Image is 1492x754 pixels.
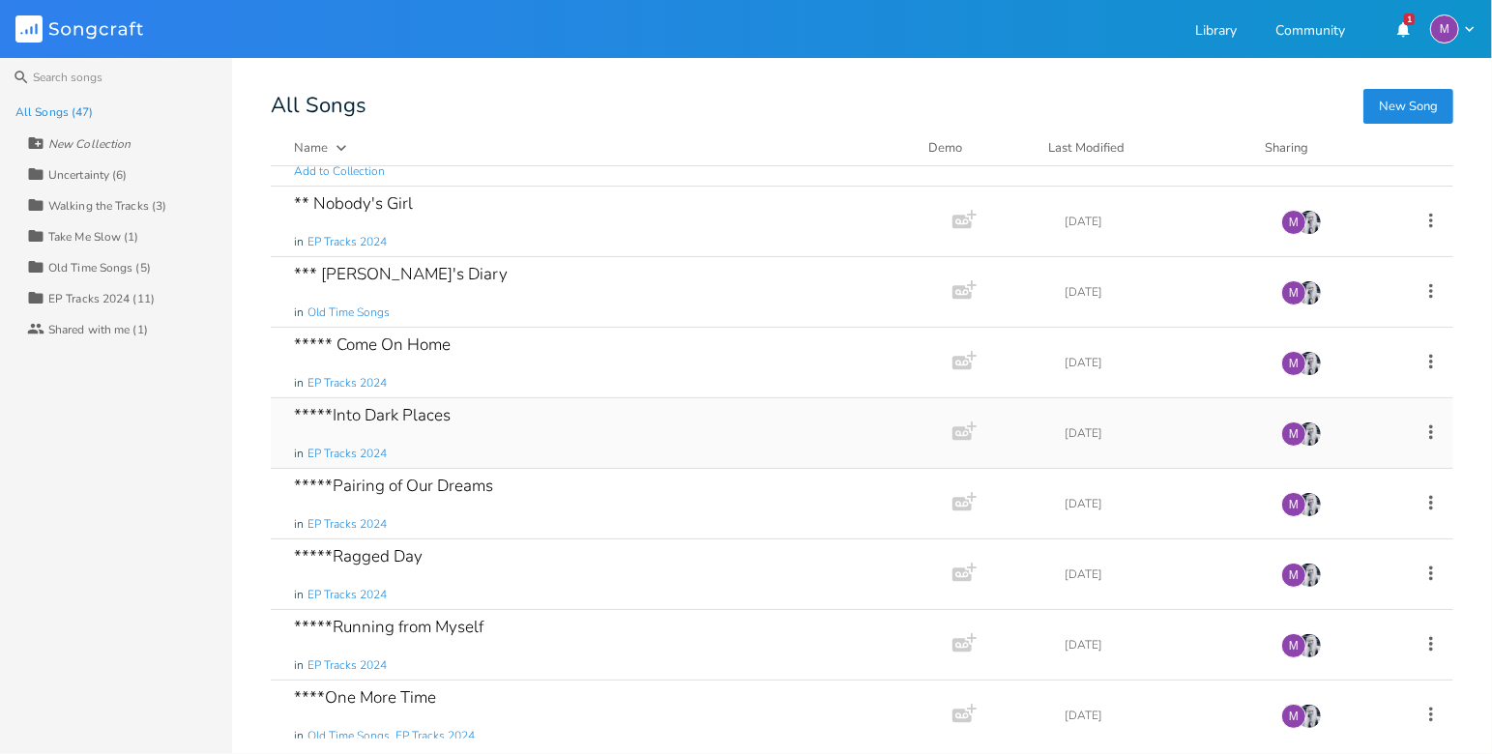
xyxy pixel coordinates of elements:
[1281,563,1306,588] div: melindameshad
[294,163,385,180] span: Add to Collection
[294,266,508,282] div: *** [PERSON_NAME]'s Diary
[48,262,151,274] div: Old Time Songs (5)
[294,728,304,744] span: in
[1297,421,1322,447] img: Anya
[1281,704,1306,729] div: melindameshad
[294,138,905,158] button: Name
[1065,498,1258,509] div: [DATE]
[1048,138,1242,158] button: Last Modified
[1275,24,1345,41] a: Community
[294,587,304,603] span: in
[48,293,155,304] div: EP Tracks 2024 (11)
[307,375,387,391] span: EP Tracks 2024
[294,234,304,250] span: in
[294,657,304,674] span: in
[1281,280,1306,305] div: melindameshad
[307,304,390,321] span: Old Time Songs
[1297,351,1322,376] img: Anya
[1065,286,1258,298] div: [DATE]
[1297,210,1322,235] img: Anya
[294,375,304,391] span: in
[294,139,328,157] div: Name
[1065,639,1258,651] div: [DATE]
[294,478,493,494] div: *****Pairing of Our Dreams
[1281,210,1306,235] div: melindameshad
[1065,216,1258,227] div: [DATE]
[1404,14,1415,25] div: 1
[1363,89,1453,124] button: New Song
[1065,568,1258,580] div: [DATE]
[1281,421,1306,447] div: melindameshad
[48,324,148,335] div: Shared with me (1)
[1384,12,1422,46] button: 1
[271,97,1453,115] div: All Songs
[48,231,139,243] div: Take Me Slow (1)
[48,138,131,150] div: New Collection
[928,138,1025,158] div: Demo
[294,304,304,321] span: in
[1065,357,1258,368] div: [DATE]
[1297,563,1322,588] img: Anya
[1281,351,1306,376] div: melindameshad
[307,234,387,250] span: EP Tracks 2024
[1065,427,1258,439] div: [DATE]
[1065,710,1258,721] div: [DATE]
[307,657,387,674] span: EP Tracks 2024
[1297,633,1322,658] img: Anya
[1281,492,1306,517] div: melindameshad
[307,516,387,533] span: EP Tracks 2024
[1297,280,1322,305] img: Anya
[1430,14,1477,43] button: M
[48,200,166,212] div: Walking the Tracks (3)
[1430,14,1459,43] div: melindameshad
[1195,24,1237,41] a: Library
[294,446,304,462] span: in
[1297,704,1322,729] img: Anya
[294,516,304,533] span: in
[1297,492,1322,517] img: Anya
[307,728,475,744] span: Old Time Songs, EP Tracks 2024
[307,446,387,462] span: EP Tracks 2024
[294,195,413,212] div: ** Nobody's Girl
[1048,139,1125,157] div: Last Modified
[1281,633,1306,658] div: melindameshad
[307,587,387,603] span: EP Tracks 2024
[15,106,93,118] div: All Songs (47)
[1265,138,1381,158] div: Sharing
[48,169,128,181] div: Uncertainty (6)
